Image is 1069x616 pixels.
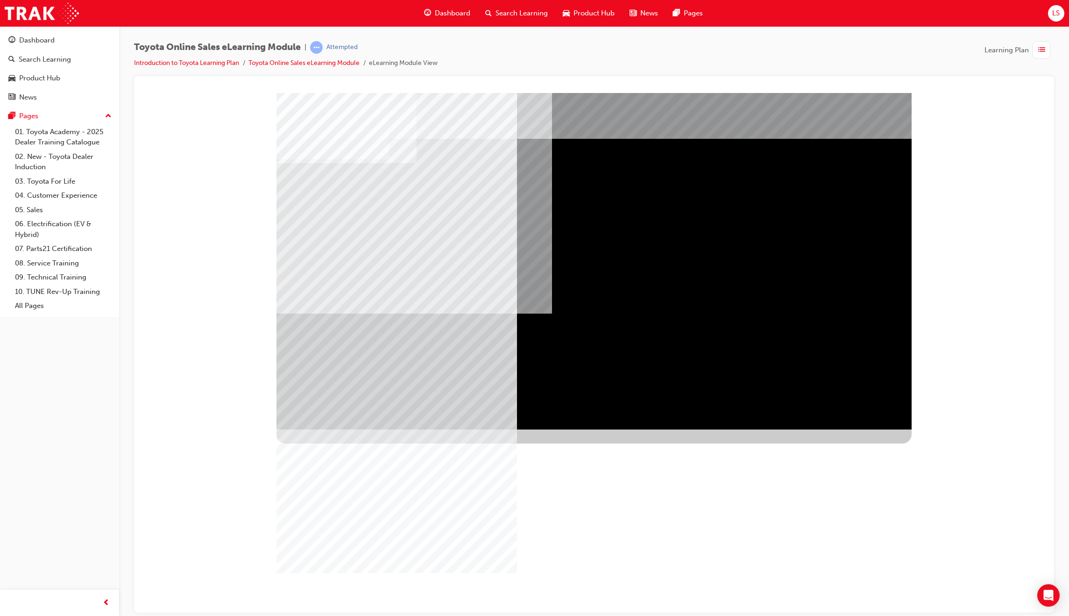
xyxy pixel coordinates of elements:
[573,8,615,19] span: Product Hub
[4,32,115,49] a: Dashboard
[5,3,79,24] img: Trak
[8,112,15,121] span: pages-icon
[11,285,115,299] a: 10. TUNE Rev-Up Training
[310,41,323,54] span: learningRecordVerb_ATTEMPT-icon
[4,70,115,87] a: Product Hub
[11,299,115,313] a: All Pages
[640,8,658,19] span: News
[11,242,115,256] a: 07. Parts21 Certification
[8,93,15,102] span: news-icon
[1052,8,1060,19] span: LS
[1038,44,1045,56] span: list-icon
[8,74,15,83] span: car-icon
[684,8,703,19] span: Pages
[1048,5,1064,21] button: LS
[304,42,306,53] span: |
[248,59,360,67] a: Toyota Online Sales eLearning Module
[19,73,60,84] div: Product Hub
[326,43,358,52] div: Attempted
[673,7,680,19] span: pages-icon
[19,35,55,46] div: Dashboard
[563,7,570,19] span: car-icon
[984,45,1029,56] span: Learning Plan
[4,30,115,107] button: DashboardSearch LearningProduct HubNews
[4,89,115,106] a: News
[622,4,665,23] a: news-iconNews
[369,58,438,69] li: eLearning Module View
[103,597,110,609] span: prev-icon
[19,54,71,65] div: Search Learning
[134,59,239,67] a: Introduction to Toyota Learning Plan
[11,188,115,203] a: 04. Customer Experience
[11,125,115,150] a: 01. Toyota Academy - 2025 Dealer Training Catalogue
[417,4,478,23] a: guage-iconDashboard
[134,42,301,53] span: Toyota Online Sales eLearning Module
[485,7,492,19] span: search-icon
[19,92,37,103] div: News
[665,4,710,23] a: pages-iconPages
[11,174,115,189] a: 03. Toyota For Life
[11,256,115,271] a: 08. Service Training
[11,203,115,217] a: 05. Sales
[984,41,1054,59] button: Learning Plan
[11,217,115,242] a: 06. Electrification (EV & Hybrid)
[8,36,15,45] span: guage-icon
[4,107,115,125] button: Pages
[4,51,115,68] a: Search Learning
[424,7,431,19] span: guage-icon
[555,4,622,23] a: car-iconProduct Hub
[435,8,470,19] span: Dashboard
[19,111,38,122] div: Pages
[478,4,555,23] a: search-iconSearch Learning
[1037,584,1060,607] div: Open Intercom Messenger
[11,150,115,174] a: 02. New - Toyota Dealer Induction
[105,110,112,122] span: up-icon
[496,8,548,19] span: Search Learning
[11,270,115,285] a: 09. Technical Training
[630,7,637,19] span: news-icon
[8,56,15,64] span: search-icon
